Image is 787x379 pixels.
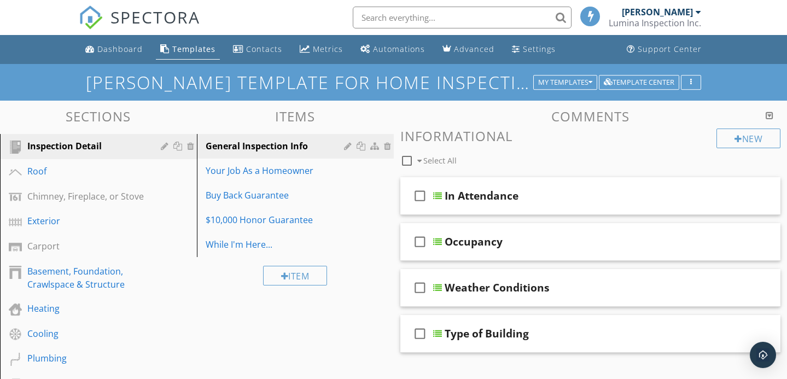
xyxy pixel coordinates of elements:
div: Templates [172,44,215,54]
div: Basement, Foundation, Crawlspace & Structure [27,265,145,291]
div: Buy Back Guarantee [206,189,347,202]
i: check_box_outline_blank [411,320,429,347]
h3: Items [197,109,394,124]
div: My Templates [538,79,592,86]
a: SPECTORA [79,15,200,38]
a: Support Center [622,39,706,60]
div: Weather Conditions [445,281,550,294]
a: Settings [508,39,560,60]
div: General Inspection Info [206,139,347,153]
a: Metrics [295,39,347,60]
div: Roof [27,165,145,178]
a: Template Center [599,77,679,86]
div: Type of Building [445,327,529,340]
h3: Informational [400,129,781,143]
div: [PERSON_NAME] [622,7,693,18]
a: Dashboard [81,39,147,60]
div: Inspection Detail [27,139,145,153]
div: Item [263,266,328,285]
div: Your Job As a Homeowner [206,164,347,177]
div: Cooling [27,327,145,340]
div: Lumina Inspection Inc. [609,18,701,28]
div: Heating [27,302,145,315]
div: Metrics [313,44,343,54]
div: Exterior [27,214,145,228]
div: In Attendance [445,189,518,202]
div: Chimney, Fireplace, or Stove [27,190,145,203]
div: New [716,129,780,148]
div: Occupancy [445,235,503,248]
div: Dashboard [97,44,143,54]
a: Advanced [438,39,499,60]
div: Carport [27,240,145,253]
div: Support Center [638,44,702,54]
div: Automations [373,44,425,54]
i: check_box_outline_blank [411,183,429,209]
span: SPECTORA [110,5,200,28]
button: My Templates [533,75,597,90]
img: The Best Home Inspection Software - Spectora [79,5,103,30]
div: Plumbing [27,352,145,365]
div: $10,000 Honor Guarantee [206,213,347,226]
div: Settings [523,44,556,54]
h1: [PERSON_NAME] Template for Home Inspections [86,73,702,92]
h3: Comments [400,109,781,124]
div: While I'm Here... [206,238,347,251]
div: Open Intercom Messenger [750,342,776,368]
span: Select All [423,155,457,166]
a: Automations (Basic) [356,39,429,60]
div: Template Center [604,79,674,86]
i: check_box_outline_blank [411,275,429,301]
a: Contacts [229,39,287,60]
div: Contacts [246,44,282,54]
i: check_box_outline_blank [411,229,429,255]
input: Search everything... [353,7,572,28]
button: Template Center [599,75,679,90]
div: Advanced [454,44,494,54]
a: Templates [156,39,220,60]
